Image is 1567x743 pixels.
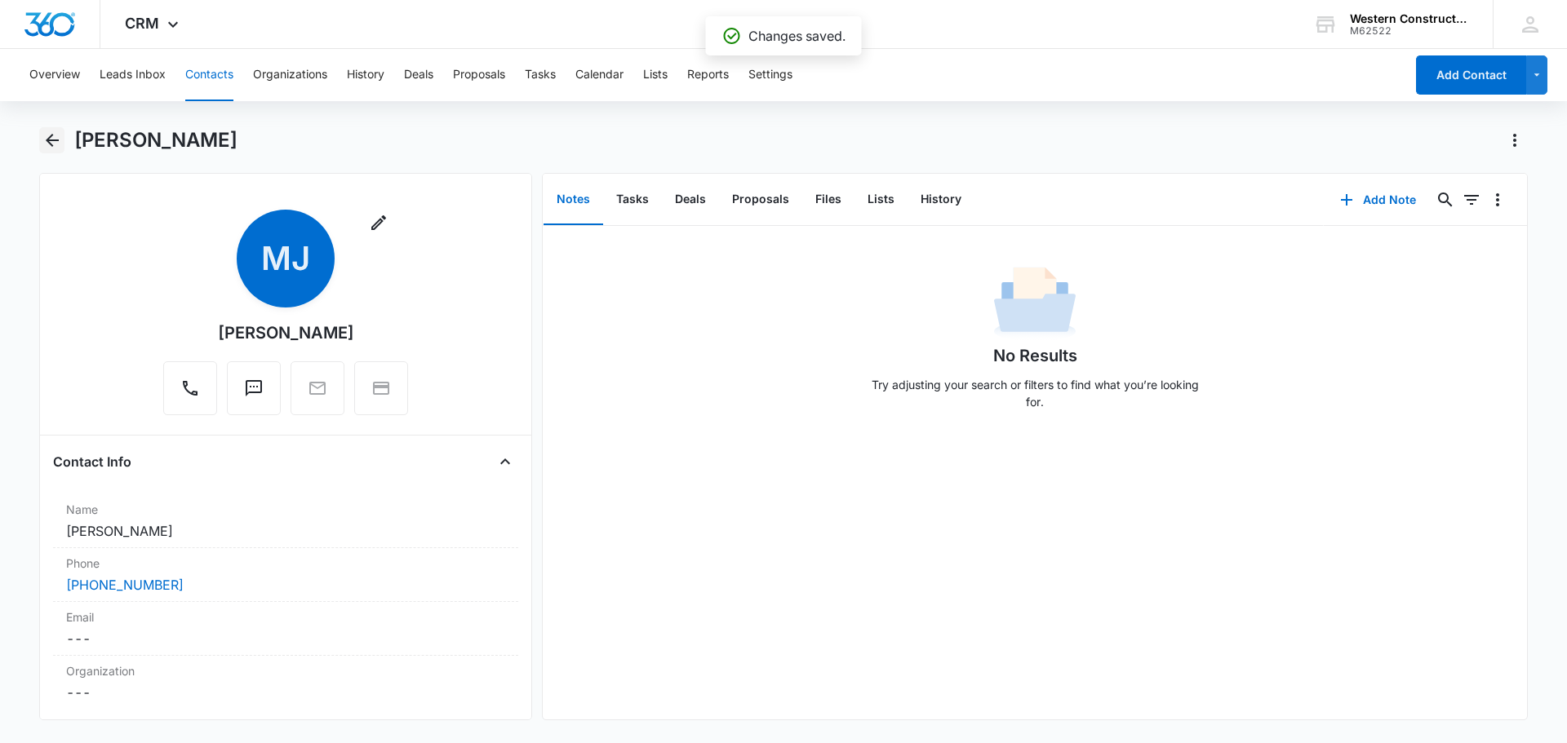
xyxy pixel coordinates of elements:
a: [PHONE_NUMBER] [66,575,184,595]
div: Phone[PHONE_NUMBER] [53,548,518,602]
button: Close [492,449,518,475]
button: Deals [404,49,433,101]
img: No Data [994,262,1076,343]
span: MJ [237,210,335,307]
a: Text [227,387,281,400]
div: [PERSON_NAME] [218,321,354,345]
button: Search... [1432,187,1458,213]
div: Name[PERSON_NAME] [53,494,518,548]
button: Reports [687,49,729,101]
button: Actions [1502,127,1528,153]
button: Tasks [603,175,662,225]
div: Email--- [53,602,518,656]
button: Proposals [719,175,802,225]
label: Phone [66,555,505,572]
button: Files [802,175,855,225]
button: Add Contact [1416,55,1526,95]
h1: [PERSON_NAME] [74,128,237,153]
span: CRM [125,15,159,32]
button: Notes [544,175,603,225]
button: History [908,175,974,225]
button: Organizations [253,49,327,101]
button: Text [227,361,281,415]
div: account id [1350,25,1469,37]
button: Proposals [453,49,505,101]
label: Name [66,501,505,518]
button: Overflow Menu [1485,187,1511,213]
button: Deals [662,175,719,225]
button: History [347,49,384,101]
button: Call [163,361,217,415]
p: Try adjusting your search or filters to find what you’re looking for. [863,376,1206,410]
button: Filters [1458,187,1485,213]
button: Lists [855,175,908,225]
label: Address [66,715,505,732]
dd: --- [66,629,505,648]
label: Email [66,608,505,626]
label: Organization [66,662,505,679]
a: Call [163,387,217,400]
h1: No Results [993,343,1077,368]
div: account name [1350,12,1469,25]
button: Settings [748,49,792,101]
button: Contacts [185,49,233,101]
p: Changes saved. [748,26,846,46]
button: Add Note [1324,180,1432,219]
button: Calendar [575,49,624,101]
dd: --- [66,683,505,702]
div: Organization--- [53,656,518,709]
button: Lists [643,49,668,101]
dd: [PERSON_NAME] [66,521,505,541]
h4: Contact Info [53,452,131,471]
button: Overview [29,49,80,101]
button: Tasks [525,49,556,101]
button: Back [39,127,64,153]
button: Leads Inbox [100,49,166,101]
